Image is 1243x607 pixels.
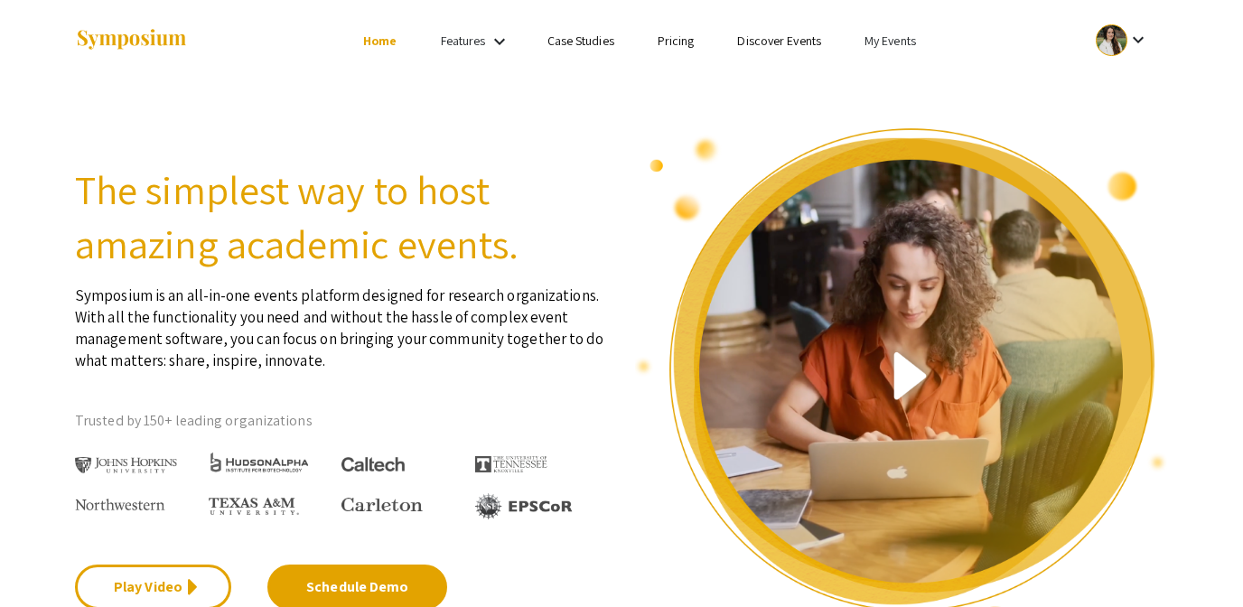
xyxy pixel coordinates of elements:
[441,33,486,49] a: Features
[475,456,547,472] img: The University of Tennessee
[1077,20,1168,61] button: Expand account dropdown
[363,33,397,49] a: Home
[737,33,821,49] a: Discover Events
[75,407,608,434] p: Trusted by 150+ leading organizations
[658,33,695,49] a: Pricing
[864,33,916,49] a: My Events
[75,163,608,271] h2: The simplest way to host amazing academic events.
[475,493,575,519] img: EPSCOR
[1127,29,1149,51] mat-icon: Expand account dropdown
[341,457,405,472] img: Caltech
[75,457,177,474] img: Johns Hopkins University
[75,28,188,52] img: Symposium by ForagerOne
[209,452,311,472] img: HudsonAlpha
[209,498,299,516] img: Texas A&M University
[489,31,510,52] mat-icon: Expand Features list
[75,271,608,371] p: Symposium is an all-in-one events platform designed for research organizations. With all the func...
[341,498,423,512] img: Carleton
[547,33,614,49] a: Case Studies
[75,499,165,509] img: Northwestern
